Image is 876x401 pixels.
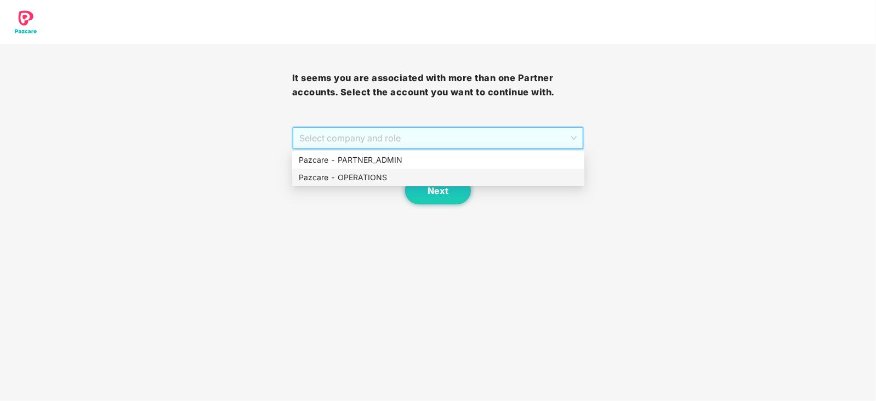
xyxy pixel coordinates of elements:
div: Pazcare - PARTNER_ADMIN [299,154,578,166]
span: Next [428,186,448,196]
button: Next [405,177,471,204]
div: Pazcare - PARTNER_ADMIN [292,151,584,169]
div: Pazcare - OPERATIONS [299,171,578,184]
h3: It seems you are associated with more than one Partner accounts. Select the account you want to c... [292,71,584,99]
div: Pazcare - OPERATIONS [292,169,584,186]
span: Select company and role [299,128,577,148]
